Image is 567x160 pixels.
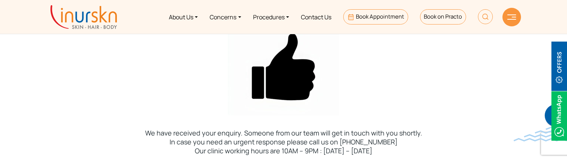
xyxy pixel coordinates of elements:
img: hamLine.svg [507,14,516,20]
a: Procedures [247,3,295,31]
a: Book Appointment [343,9,408,25]
img: HeaderSearch [478,9,493,24]
a: Book on Practo [420,9,466,25]
img: bluewave [514,127,567,141]
span: Book Appointment [356,13,404,20]
a: Contact Us [295,3,337,31]
img: inurskn-logo [50,5,117,29]
span: Book on Practo [424,13,462,20]
img: Whatsappicon [551,91,567,141]
img: offerBt [551,42,567,91]
a: About Us [163,3,204,31]
img: thank you [228,19,339,115]
a: Whatsappicon [551,111,567,119]
a: Concerns [204,3,247,31]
